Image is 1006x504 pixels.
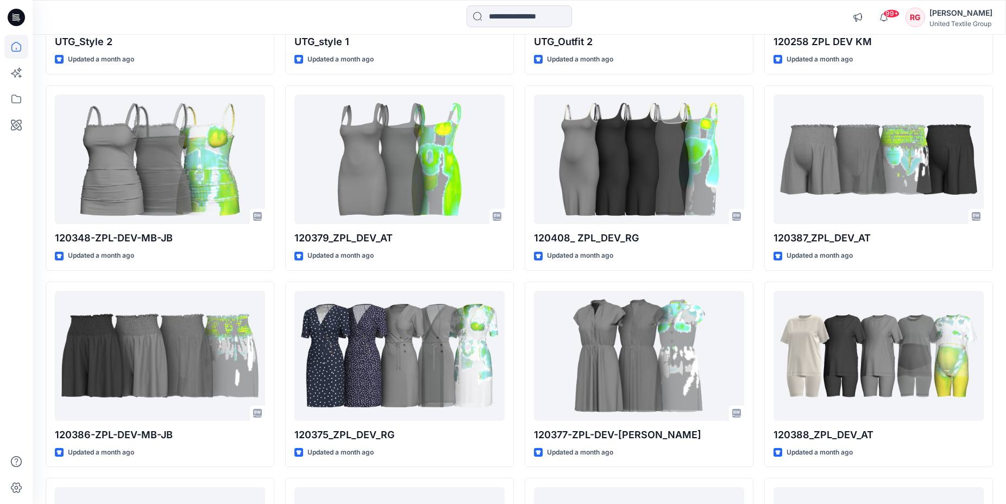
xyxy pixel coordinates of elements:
[547,447,613,458] p: Updated a month ago
[774,95,984,225] a: 120387_ZPL_DEV_AT
[534,291,744,421] a: 120377-ZPL-DEV-BS-JB
[68,54,134,65] p: Updated a month ago
[534,231,744,246] p: 120408_ ZPL_DEV_RG
[547,54,613,65] p: Updated a month ago
[534,34,744,49] p: UTG_Outfit 2
[787,54,853,65] p: Updated a month ago
[294,291,505,421] a: 120375_ZPL_DEV_RG
[55,34,265,49] p: UTG_Style 2
[55,95,265,225] a: 120348-ZPL-DEV-MB-JB
[534,95,744,225] a: 120408_ ZPL_DEV_RG
[883,9,900,18] span: 99+
[774,231,984,246] p: 120387_ZPL_DEV_AT
[294,34,505,49] p: UTG_style 1
[307,54,374,65] p: Updated a month ago
[774,291,984,421] a: 120388_ZPL_DEV_AT
[547,250,613,262] p: Updated a month ago
[787,447,853,458] p: Updated a month ago
[55,291,265,421] a: 120386-ZPL-DEV-MB-JB
[294,95,505,225] a: 120379_ZPL_DEV_AT
[294,427,505,443] p: 120375_ZPL_DEV_RG
[774,427,984,443] p: 120388_ZPL_DEV_AT
[68,447,134,458] p: Updated a month ago
[906,8,925,27] div: RG
[294,231,505,246] p: 120379_ZPL_DEV_AT
[55,427,265,443] p: 120386-ZPL-DEV-MB-JB
[307,447,374,458] p: Updated a month ago
[774,34,984,49] p: 120258 ZPL DEV KM
[787,250,853,262] p: Updated a month ago
[534,427,744,443] p: 120377-ZPL-DEV-[PERSON_NAME]
[68,250,134,262] p: Updated a month ago
[55,231,265,246] p: 120348-ZPL-DEV-MB-JB
[929,7,992,20] div: [PERSON_NAME]
[929,20,992,28] div: United Textile Group
[307,250,374,262] p: Updated a month ago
